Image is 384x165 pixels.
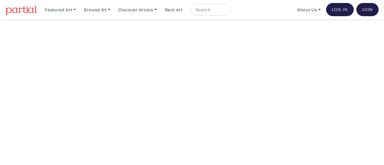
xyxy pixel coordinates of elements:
a: Discover Artists [116,4,160,16]
input: Search [195,6,225,13]
a: Join [356,3,379,16]
a: Featured Art [42,4,79,16]
a: Rent Art [162,4,185,16]
a: About Us [295,4,323,16]
a: Browse All [81,4,113,16]
a: Log In [326,3,354,16]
